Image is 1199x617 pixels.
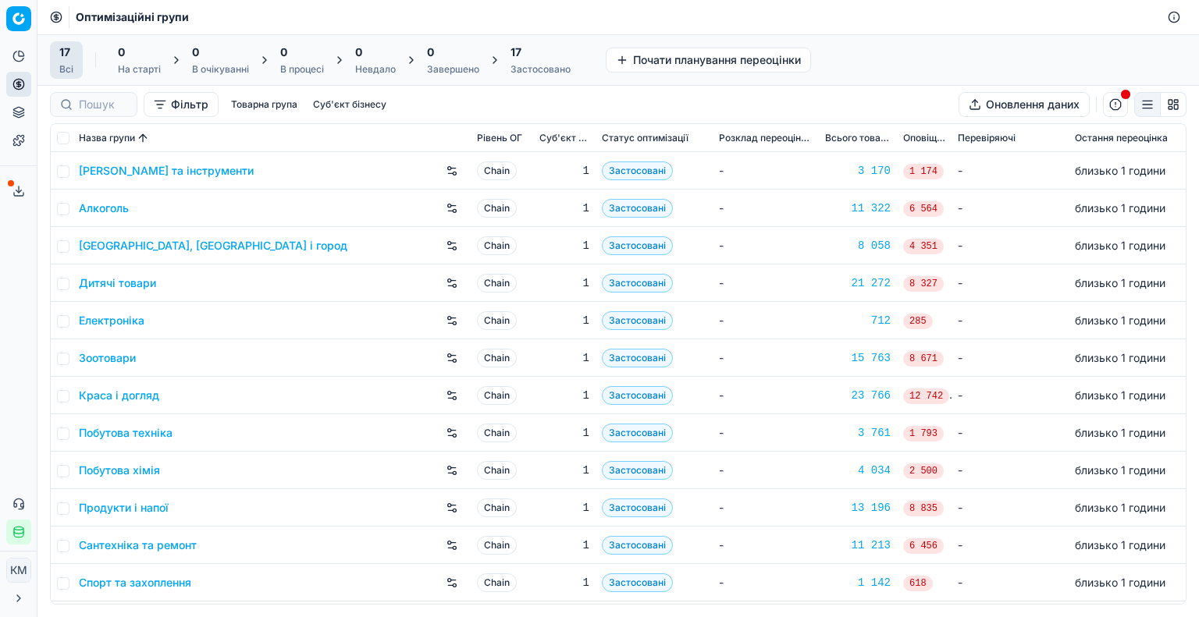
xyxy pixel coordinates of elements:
[903,426,944,441] span: 1 793
[602,573,673,592] span: Застосовані
[825,463,891,478] div: 4 034
[76,9,189,25] span: Оптимізаційні групи
[602,461,673,480] span: Застосовані
[903,314,933,329] span: 285
[713,527,819,564] td: -
[477,132,522,144] span: Рівень OГ
[952,339,1069,377] td: -
[511,44,521,60] span: 17
[825,313,891,328] a: 712
[79,575,191,590] a: Спорт та захоплення
[427,44,434,60] span: 0
[825,425,891,441] a: 3 761
[477,161,517,180] span: Chain
[1075,388,1165,402] span: близько 1 години
[477,536,517,555] span: Chain
[903,576,933,591] span: 618
[602,536,673,555] span: Застосовані
[477,349,517,367] span: Chain
[952,190,1069,227] td: -
[79,350,136,366] a: Зоотовари
[825,500,891,516] a: 13 196
[192,63,249,76] div: В очікуванні
[825,200,891,216] a: 11 322
[1075,538,1165,551] span: близько 1 години
[713,377,819,414] td: -
[602,274,673,293] span: Застосовані
[76,9,189,25] nav: breadcrumb
[1075,201,1165,215] span: близько 1 години
[79,537,197,553] a: Сантехніка та ремонт
[79,388,159,403] a: Краса і догляд
[903,201,944,217] span: 6 564
[602,132,688,144] span: Статус оптимізації
[1075,463,1165,477] span: близько 1 години
[59,63,73,76] div: Всі
[952,227,1069,264] td: -
[825,350,891,366] a: 15 763
[825,388,891,403] div: 23 766
[511,63,571,76] div: Застосовано
[903,132,945,144] span: Оповіщення
[713,190,819,227] td: -
[1075,132,1168,144] span: Остання переоцінка
[477,236,517,255] span: Chain
[602,236,673,255] span: Застосовані
[477,498,517,517] span: Chain
[952,489,1069,527] td: -
[1075,501,1165,514] span: близько 1 години
[192,44,199,60] span: 0
[1075,239,1165,252] span: близько 1 години
[539,350,589,366] div: 1
[79,238,347,254] a: [GEOGRAPHIC_DATA], [GEOGRAPHIC_DATA] і город
[825,275,891,291] a: 21 272
[59,44,70,60] span: 17
[427,63,479,76] div: Завершено
[1075,314,1165,327] span: близько 1 години
[713,489,819,527] td: -
[713,227,819,264] td: -
[144,92,219,117] button: Фільтр
[713,564,819,601] td: -
[477,461,517,480] span: Chain
[355,63,396,76] div: Невдало
[903,463,944,479] span: 2 500
[539,463,589,478] div: 1
[477,573,517,592] span: Chain
[79,132,135,144] span: Назва групи
[539,132,589,144] span: Суб'єкт бізнесу
[903,538,944,554] span: 6 456
[1075,276,1165,289] span: близько 1 години
[602,498,673,517] span: Застосовані
[539,388,589,403] div: 1
[713,302,819,339] td: -
[602,311,673,330] span: Застосовані
[280,44,287,60] span: 0
[719,132,813,144] span: Розклад переоцінювання
[952,564,1069,601] td: -
[958,132,1016,144] span: Перевіряючі
[118,63,161,76] div: На старті
[539,200,589,216] div: 1
[539,313,589,328] div: 1
[825,163,891,179] a: 3 170
[477,386,517,405] span: Chain
[602,349,673,367] span: Застосовані
[79,463,160,478] a: Побутова хімія
[79,313,144,328] a: Електроніка
[952,302,1069,339] td: -
[539,425,589,441] div: 1
[903,276,944,292] span: 8 327
[825,575,891,590] a: 1 142
[539,575,589,590] div: 1
[79,200,129,216] a: Алкоголь
[1075,351,1165,364] span: близько 1 години
[6,558,31,583] button: КM
[79,163,254,179] a: [PERSON_NAME] та інструменти
[477,274,517,293] span: Chain
[959,92,1090,117] button: Оновлення даних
